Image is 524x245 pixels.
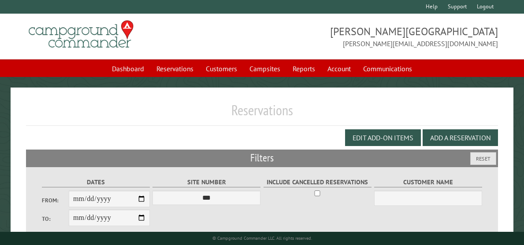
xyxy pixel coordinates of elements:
img: Campground Commander [26,17,136,51]
label: From: [42,196,69,205]
small: © Campground Commander LLC. All rights reserved. [212,235,312,241]
button: Edit Add-on Items [345,129,421,146]
span: [PERSON_NAME][GEOGRAPHIC_DATA] [PERSON_NAME][EMAIL_ADDRESS][DOMAIN_NAME] [262,24,498,49]
a: Communications [358,60,417,77]
a: Dashboard [107,60,149,77]
label: Site Number [152,177,260,187]
h1: Reservations [26,102,498,126]
a: Campsites [244,60,286,77]
label: Dates [42,177,150,187]
a: Customers [201,60,242,77]
a: Reservations [151,60,199,77]
label: Include Cancelled Reservations [264,177,372,187]
button: Reset [470,152,496,165]
button: Add a Reservation [423,129,498,146]
label: To: [42,215,69,223]
a: Reports [287,60,320,77]
h2: Filters [26,150,498,166]
a: Account [322,60,356,77]
label: Customer Name [374,177,482,187]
